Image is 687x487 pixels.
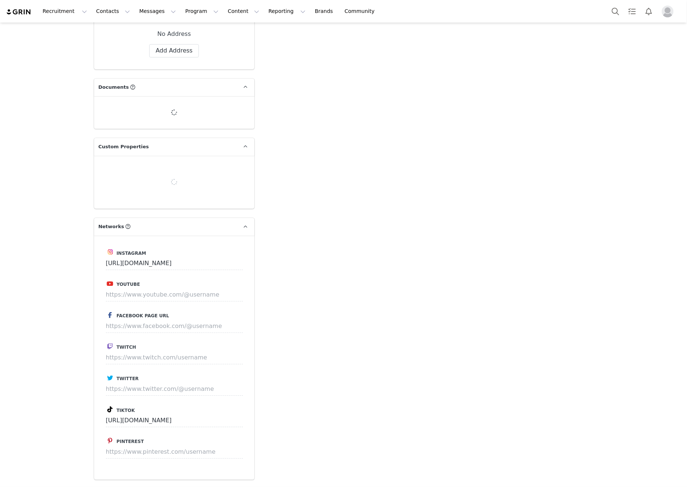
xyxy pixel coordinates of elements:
button: Profile [657,6,681,17]
a: Tasks [624,3,640,20]
button: Contacts [92,3,134,20]
input: https://www.twitter.com/@username [106,382,243,396]
span: Tiktok [117,408,135,413]
button: Recruitment [38,3,91,20]
span: Custom Properties [99,143,149,151]
span: Instagram [117,251,146,256]
input: https://www.facebook.com/@username [106,319,243,333]
input: https://www.instagram.com/username [106,257,243,270]
input: https://www.twitch.com/username [106,351,243,364]
a: Community [340,3,383,20]
img: grin logo [6,9,32,16]
span: Youtube [117,282,140,287]
span: Twitch [117,345,136,350]
button: Search [607,3,624,20]
div: No Address [106,30,243,38]
span: Documents [99,84,129,91]
span: Pinterest [117,439,144,444]
button: Content [223,3,264,20]
span: Facebook Page URL [117,313,169,318]
button: Add Address [149,44,199,57]
button: Notifications [641,3,657,20]
span: Twitter [117,376,139,381]
input: https://www.tiktok.com/@username [106,414,243,427]
img: instagram.svg [107,249,113,255]
button: Program [181,3,223,20]
span: Networks [99,223,124,230]
input: https://www.youtube.com/@username [106,288,243,301]
input: https://www.pinterest.com/username [106,445,243,459]
img: placeholder-profile.jpg [662,6,674,17]
button: Reporting [264,3,310,20]
a: Brands [310,3,340,20]
button: Messages [135,3,180,20]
